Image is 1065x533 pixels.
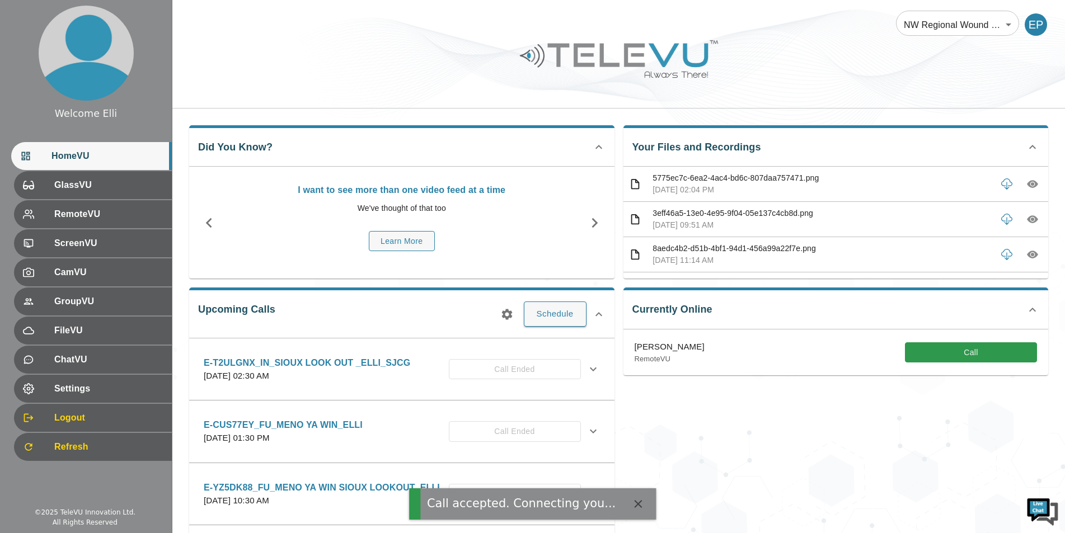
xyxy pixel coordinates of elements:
span: We're online! [65,141,154,254]
div: CamVU [14,258,172,286]
span: HomeVU [51,149,163,163]
div: Minimize live chat window [184,6,210,32]
p: 8aedc4b2-d51b-4bf1-94d1-456a99a22f7e.png [653,243,991,254]
img: d_736959983_company_1615157101543_736959983 [19,52,47,80]
span: GroupVU [54,295,163,308]
p: [DATE] 10:30 AM [204,494,440,507]
button: Call [905,342,1037,363]
p: E-CUS77EY_FU_MENO YA WIN_ELLI [204,418,363,432]
span: GlassVU [54,178,163,192]
div: Welcome Elli [55,106,117,121]
div: FileVU [14,317,172,345]
div: E-YZ5DK88_FU_MENO YA WIN SIOUX LOOKOUT_ELLI[DATE] 10:30 AMCall Ended [195,474,609,514]
p: RemoteVU [635,353,705,365]
p: 3eff46a5-13e0-4e95-9f04-05e137c4cb8d.png [653,207,991,219]
span: ChatVU [54,353,163,366]
div: Refresh [14,433,172,461]
div: E-CUS77EY_FU_MENO YA WIN_ELLI[DATE] 01:30 PMCall Ended [195,412,609,451]
div: NW Regional Wound Care [896,9,1019,40]
div: All Rights Reserved [53,517,118,527]
p: 47f659a8-01cf-4f29-af40-faf5e3a43453.png [653,278,991,290]
div: E-T2ULGNX_IN_SIOUX LOOK OUT _ELLI_SJCG[DATE] 02:30 AMCall Ended [195,350,609,389]
p: [DATE] 01:30 PM [204,432,363,445]
button: Learn More [369,231,435,252]
p: E-T2ULGNX_IN_SIOUX LOOK OUT _ELLI_SJCG [204,356,410,370]
div: GlassVU [14,171,172,199]
p: [DATE] 09:51 AM [653,219,991,231]
span: Logout [54,411,163,424]
img: Chat Widget [1026,494,1059,527]
p: 5775ec7c-6ea2-4ac4-bd6c-807daa757471.png [653,172,991,184]
div: HomeVU [11,142,172,170]
p: We've thought of that too [234,202,569,214]
div: Settings [14,375,172,403]
p: [PERSON_NAME] [635,341,705,353]
p: [DATE] 11:14 AM [653,254,991,266]
div: Logout [14,404,172,432]
textarea: Type your message and hit 'Enter' [6,305,213,345]
div: Chat with us now [58,59,188,73]
img: Logo [518,36,720,82]
p: E-YZ5DK88_FU_MENO YA WIN SIOUX LOOKOUT_ELLI [204,481,440,494]
div: © 2025 TeleVU Innovation Ltd. [34,507,135,517]
img: profile.png [39,6,134,101]
div: EP [1025,13,1047,36]
span: Refresh [54,440,163,454]
div: RemoteVU [14,200,172,228]
span: RemoteVU [54,207,163,221]
div: ScreenVU [14,229,172,257]
span: ScreenVU [54,237,163,250]
span: CamVU [54,266,163,279]
p: [DATE] 02:30 AM [204,370,410,383]
span: FileVU [54,324,163,337]
p: I want to see more than one video feed at a time [234,183,569,197]
span: Settings [54,382,163,395]
div: GroupVU [14,287,172,315]
div: ChatVU [14,346,172,374]
p: [DATE] 02:04 PM [653,184,991,196]
div: Call accepted. Connecting you... [427,495,616,512]
button: Schedule [524,301,587,326]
